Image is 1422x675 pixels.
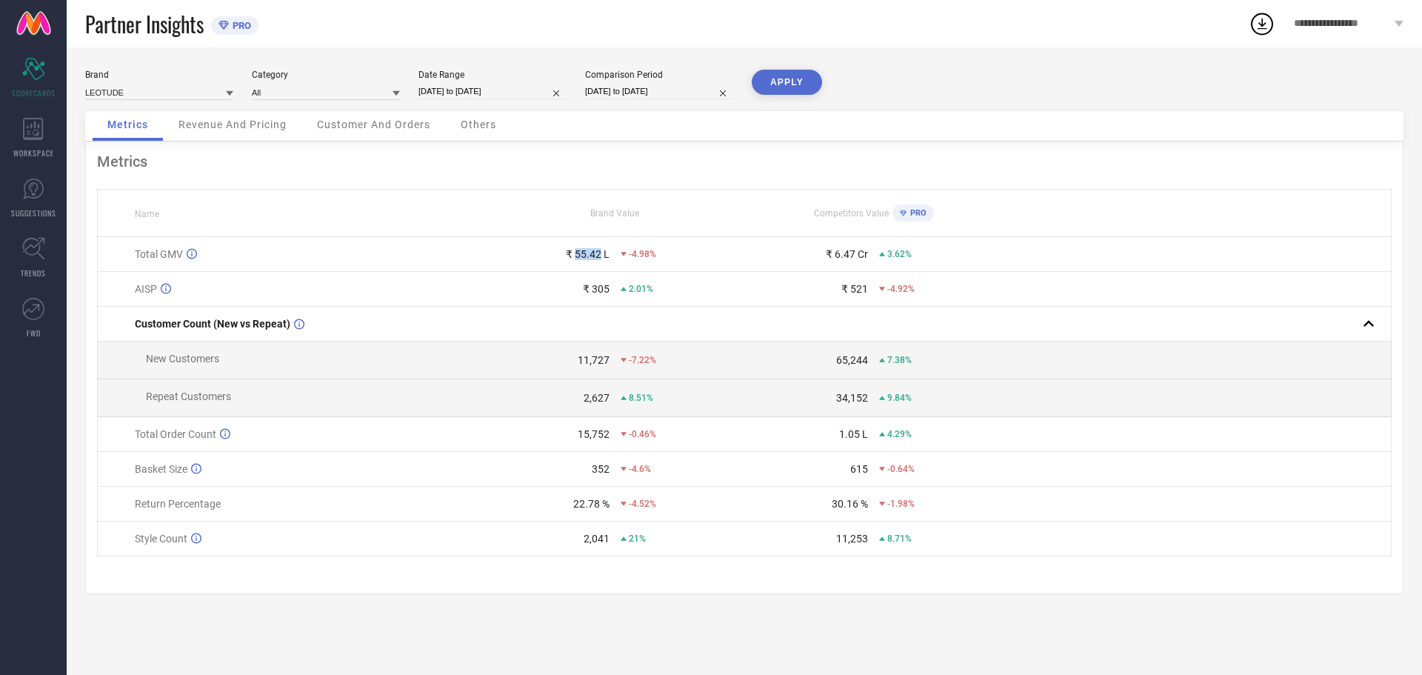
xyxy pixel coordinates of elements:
[629,499,656,509] span: -4.52%
[573,498,610,510] div: 22.78 %
[107,119,148,130] span: Metrics
[85,9,204,39] span: Partner Insights
[887,464,915,474] span: -0.64%
[146,390,231,402] span: Repeat Customers
[887,429,912,439] span: 4.29%
[135,463,187,475] span: Basket Size
[11,207,56,219] span: SUGGESTIONS
[629,249,656,259] span: -4.98%
[850,463,868,475] div: 615
[1249,10,1275,37] div: Open download list
[584,533,610,545] div: 2,041
[135,498,221,510] span: Return Percentage
[21,267,46,279] span: TRENDS
[135,428,216,440] span: Total Order Count
[578,428,610,440] div: 15,752
[229,20,251,31] span: PRO
[841,283,868,295] div: ₹ 521
[814,208,889,219] span: Competitors Value
[578,354,610,366] div: 11,727
[887,499,915,509] span: -1.98%
[135,283,157,295] span: AISP
[629,355,656,365] span: -7.22%
[85,70,233,80] div: Brand
[135,533,187,545] span: Style Count
[887,533,912,544] span: 8.71%
[585,84,733,99] input: Select comparison period
[461,119,496,130] span: Others
[629,393,653,403] span: 8.51%
[629,533,646,544] span: 21%
[839,428,868,440] div: 1.05 L
[887,284,915,294] span: -4.92%
[752,70,822,95] button: APPLY
[178,119,287,130] span: Revenue And Pricing
[135,318,290,330] span: Customer Count (New vs Repeat)
[907,208,927,218] span: PRO
[27,327,41,339] span: FWD
[826,248,868,260] div: ₹ 6.47 Cr
[317,119,430,130] span: Customer And Orders
[585,70,733,80] div: Comparison Period
[629,429,656,439] span: -0.46%
[590,208,639,219] span: Brand Value
[97,153,1392,170] div: Metrics
[836,354,868,366] div: 65,244
[135,209,159,219] span: Name
[13,147,54,159] span: WORKSPACE
[832,498,868,510] div: 30.16 %
[566,248,610,260] div: ₹ 55.42 L
[146,353,219,365] span: New Customers
[252,70,400,80] div: Category
[418,70,567,80] div: Date Range
[583,283,610,295] div: ₹ 305
[135,248,183,260] span: Total GMV
[629,464,651,474] span: -4.6%
[887,355,912,365] span: 7.38%
[592,463,610,475] div: 352
[418,84,567,99] input: Select date range
[887,393,912,403] span: 9.84%
[584,392,610,404] div: 2,627
[629,284,653,294] span: 2.01%
[836,392,868,404] div: 34,152
[12,87,56,99] span: SCORECARDS
[887,249,912,259] span: 3.62%
[836,533,868,545] div: 11,253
